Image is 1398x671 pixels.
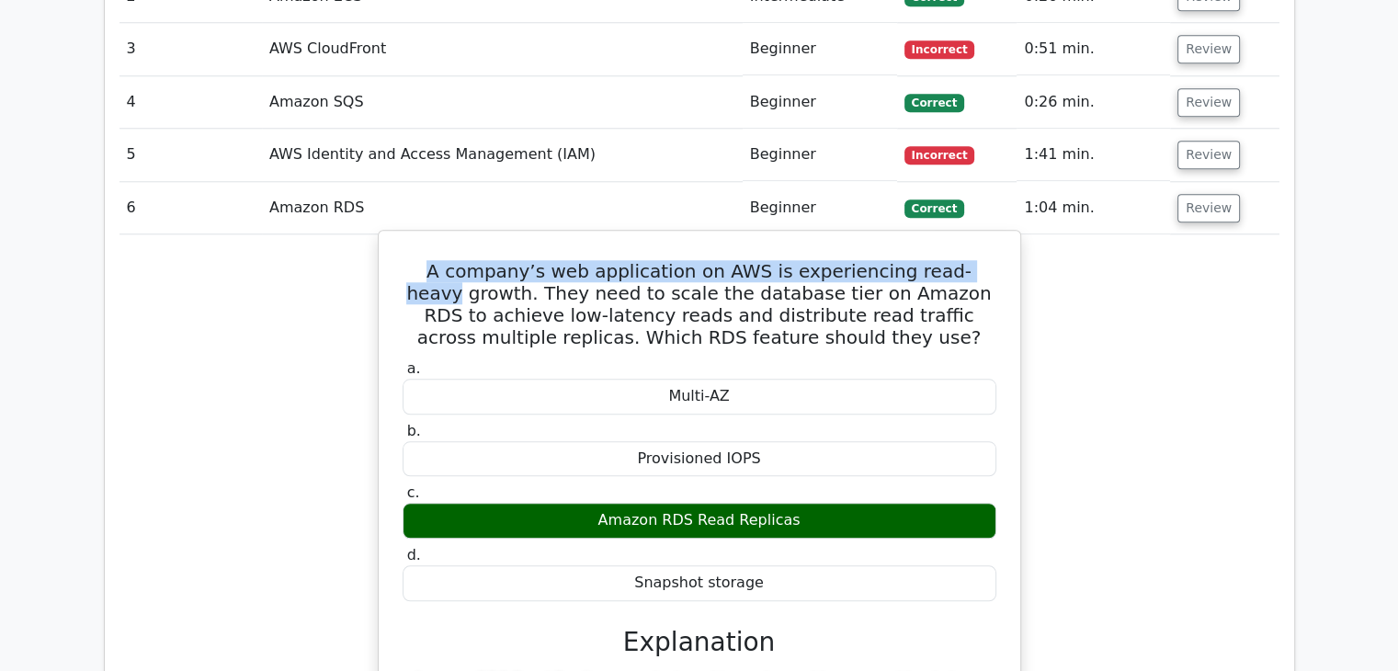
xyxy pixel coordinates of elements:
[119,76,262,129] td: 4
[1177,141,1240,169] button: Review
[904,40,975,59] span: Incorrect
[904,199,964,218] span: Correct
[743,129,897,181] td: Beginner
[262,23,743,75] td: AWS CloudFront
[262,182,743,234] td: Amazon RDS
[1177,194,1240,222] button: Review
[407,483,420,501] span: c.
[743,23,897,75] td: Beginner
[407,359,421,377] span: a.
[1017,182,1170,234] td: 1:04 min.
[407,422,421,439] span: b.
[403,565,996,601] div: Snapshot storage
[414,627,985,658] h3: Explanation
[1017,129,1170,181] td: 1:41 min.
[743,76,897,129] td: Beginner
[904,94,964,112] span: Correct
[1017,76,1170,129] td: 0:26 min.
[743,182,897,234] td: Beginner
[403,441,996,477] div: Provisioned IOPS
[262,129,743,181] td: AWS Identity and Access Management (IAM)
[403,379,996,415] div: Multi-AZ
[407,546,421,563] span: d.
[1017,23,1170,75] td: 0:51 min.
[119,182,262,234] td: 6
[403,503,996,539] div: Amazon RDS Read Replicas
[1177,35,1240,63] button: Review
[119,129,262,181] td: 5
[904,146,975,165] span: Incorrect
[401,260,998,348] h5: A company’s web application on AWS is experiencing read-heavy growth. They need to scale the data...
[1177,88,1240,117] button: Review
[119,23,262,75] td: 3
[262,76,743,129] td: Amazon SQS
